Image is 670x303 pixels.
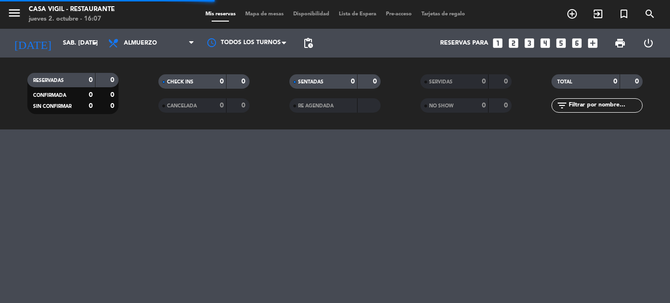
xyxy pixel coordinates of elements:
i: arrow_drop_down [89,37,101,49]
span: Tarjetas de regalo [417,12,470,17]
strong: 0 [504,102,510,109]
strong: 0 [241,102,247,109]
i: turned_in_not [618,8,630,20]
i: power_settings_new [643,37,654,49]
i: menu [7,6,22,20]
span: RESERVADAS [33,78,64,83]
strong: 0 [635,78,641,85]
i: looks_3 [523,37,536,49]
span: SENTADAS [298,80,323,84]
span: RE AGENDADA [298,104,334,108]
span: Mis reservas [201,12,240,17]
i: looks_two [507,37,520,49]
strong: 0 [613,78,617,85]
strong: 0 [220,102,224,109]
i: looks_6 [571,37,583,49]
strong: 0 [241,78,247,85]
span: Lista de Espera [334,12,381,17]
span: print [614,37,626,49]
span: NO SHOW [429,104,454,108]
i: exit_to_app [592,8,604,20]
span: CONFIRMADA [33,93,66,98]
span: pending_actions [302,37,314,49]
span: SIN CONFIRMAR [33,104,72,109]
div: jueves 2. octubre - 16:07 [29,14,115,24]
span: CHECK INS [167,80,193,84]
i: looks_5 [555,37,567,49]
span: Mapa de mesas [240,12,288,17]
div: LOG OUT [634,29,663,58]
strong: 0 [89,103,93,109]
span: Almuerzo [124,40,157,47]
strong: 0 [110,92,116,98]
span: Reservas para [440,40,488,47]
span: SERVIDAS [429,80,453,84]
strong: 0 [110,103,116,109]
strong: 0 [482,102,486,109]
strong: 0 [220,78,224,85]
span: Disponibilidad [288,12,334,17]
strong: 0 [504,78,510,85]
span: CANCELADA [167,104,197,108]
i: add_box [586,37,599,49]
strong: 0 [110,77,116,83]
strong: 0 [482,78,486,85]
i: add_circle_outline [566,8,578,20]
i: search [644,8,656,20]
span: TOTAL [557,80,572,84]
i: looks_4 [539,37,551,49]
strong: 0 [89,77,93,83]
strong: 0 [351,78,355,85]
span: Pre-acceso [381,12,417,17]
button: menu [7,6,22,23]
i: looks_one [491,37,504,49]
strong: 0 [89,92,93,98]
i: [DATE] [7,33,58,54]
div: Casa Vigil - Restaurante [29,5,115,14]
input: Filtrar por nombre... [568,100,642,111]
i: filter_list [556,100,568,111]
strong: 0 [373,78,379,85]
